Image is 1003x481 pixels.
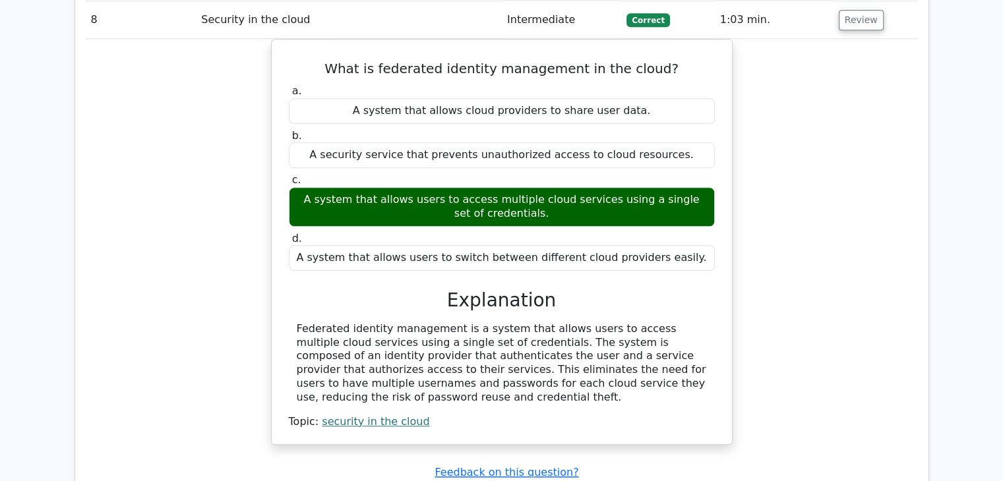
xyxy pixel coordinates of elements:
[289,245,715,271] div: A system that allows users to switch between different cloud providers easily.
[292,129,302,142] span: b.
[626,13,669,26] span: Correct
[292,232,302,244] span: d.
[297,289,707,312] h3: Explanation
[288,61,716,76] h5: What is federated identity management in the cloud?
[502,1,621,39] td: Intermediate
[322,415,429,428] a: security in the cloud
[297,322,707,405] div: Federated identity management is a system that allows users to access multiple cloud services usi...
[86,1,197,39] td: 8
[839,10,884,30] button: Review
[289,142,715,168] div: A security service that prevents unauthorized access to cloud resources.
[292,84,302,97] span: a.
[292,173,301,186] span: c.
[196,1,502,39] td: Security in the cloud
[289,98,715,124] div: A system that allows cloud providers to share user data.
[289,187,715,227] div: A system that allows users to access multiple cloud services using a single set of credentials.
[435,466,578,478] a: Feedback on this question?
[715,1,834,39] td: 1:03 min.
[289,415,715,429] div: Topic:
